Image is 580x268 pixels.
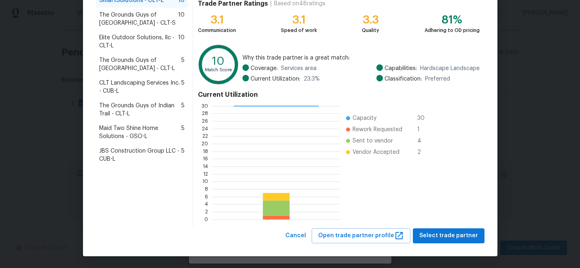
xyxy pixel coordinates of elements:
[385,64,417,72] span: Capabilities:
[417,125,430,134] span: 1
[99,34,178,50] span: Elite Outdoor Solutions, llc - CLT-L
[178,11,185,27] span: 10
[202,119,208,123] text: 26
[203,149,208,154] text: 18
[205,187,208,191] text: 8
[205,217,208,222] text: 0
[181,102,185,118] span: 5
[304,75,320,83] span: 23.3 %
[181,147,185,163] span: 5
[312,228,410,243] button: Open trade partner profile
[204,172,208,177] text: 12
[202,111,208,116] text: 28
[181,56,185,72] span: 5
[99,147,182,163] span: JBS Construction Group LLC - CUB-L
[353,148,399,156] span: Vendor Accepted
[198,16,236,24] div: 3.1
[202,141,208,146] text: 20
[99,11,178,27] span: The Grounds Guys of [GEOGRAPHIC_DATA] - CLT-S
[203,164,208,169] text: 14
[178,34,185,50] span: 10
[202,104,208,108] text: 30
[205,68,232,72] text: Match Score
[251,64,278,72] span: Coverage:
[413,228,484,243] button: Select trade partner
[242,54,480,62] span: Why this trade partner is a great match:
[99,124,182,140] span: Maid Two Shine Home Solutions - GSO-L
[385,75,422,83] span: Classification:
[181,124,185,140] span: 5
[362,26,379,34] div: Quality
[203,156,208,161] text: 16
[419,231,478,241] span: Select trade partner
[281,16,317,24] div: 3.1
[425,16,480,24] div: 81%
[417,148,430,156] span: 2
[425,75,450,83] span: Preferred
[318,231,404,241] span: Open trade partner profile
[417,137,430,145] span: 4
[417,114,430,122] span: 30
[212,55,225,67] text: 10
[285,231,306,241] span: Cancel
[420,64,480,72] span: Hardscape Landscape
[282,228,309,243] button: Cancel
[202,126,208,131] text: 24
[353,137,393,145] span: Sent to vendor
[353,125,402,134] span: Rework Requested
[181,79,185,95] span: 5
[99,102,182,118] span: The Grounds Guys of Indian Trail - CLT-L
[198,91,479,99] h4: Current Utilization
[198,26,236,34] div: Communication
[203,179,208,184] text: 10
[203,134,208,138] text: 22
[362,16,379,24] div: 3.3
[353,114,376,122] span: Capacity
[99,79,182,95] span: CLT Landscaping Services Inc. - CUB-L
[251,75,300,83] span: Current Utilization:
[205,202,208,206] text: 4
[425,26,480,34] div: Adhering to OD pricing
[205,194,208,199] text: 6
[99,56,182,72] span: The Grounds Guys of [GEOGRAPHIC_DATA] - CLT-L
[281,26,317,34] div: Speed of work
[281,64,317,72] span: Services area
[206,209,208,214] text: 2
